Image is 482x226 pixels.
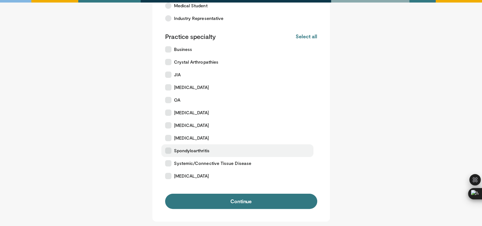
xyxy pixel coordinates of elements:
[174,110,209,116] span: [MEDICAL_DATA]
[174,59,218,65] span: Crystal Arthropathies
[174,72,181,78] span: JIA
[174,122,209,129] span: [MEDICAL_DATA]
[174,135,209,141] span: [MEDICAL_DATA]
[174,173,209,179] span: [MEDICAL_DATA]
[165,194,317,209] button: Continue
[174,3,208,9] span: Medical Student
[174,160,251,166] span: Systemic/Connective Tissue Disease
[296,33,317,40] button: Select all
[165,32,216,41] p: Practice specialty
[174,84,209,91] span: [MEDICAL_DATA]
[174,148,209,154] span: Spondyloarthritis
[174,15,224,22] span: Industry Representative
[174,46,192,53] span: Business
[174,97,180,103] span: OA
